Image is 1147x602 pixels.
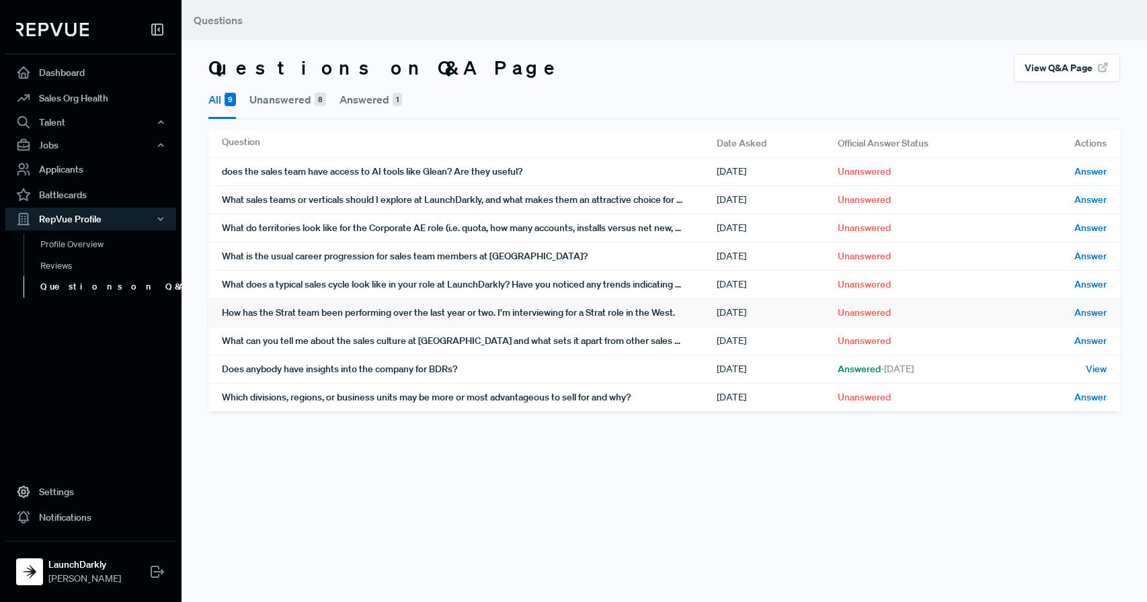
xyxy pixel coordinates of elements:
[222,243,717,270] div: What is the usual career progression for sales team members at [GEOGRAPHIC_DATA]?
[838,277,891,292] span: Unanswered
[717,243,838,270] div: [DATE]
[222,130,717,157] div: Question
[222,158,717,185] div: does the sales team have access to AI tools like Glean? Are they useful?
[717,355,838,383] div: [DATE]
[1074,277,1107,292] span: Answer
[24,276,194,298] a: Questions on Q&A
[340,82,402,117] button: Answered
[717,384,838,411] div: [DATE]
[717,158,838,185] div: [DATE]
[222,214,717,242] div: What do territories look like for the Corporate AE role (i.e. quota, how many accounts, installs ...
[5,505,176,530] a: Notifications
[194,13,243,27] span: Questions
[838,165,891,179] span: Unanswered
[16,23,89,36] img: RepVue
[1014,54,1120,82] button: View Q&A Page
[838,390,891,404] span: Unanswered
[24,234,194,255] a: Profile Overview
[5,157,176,182] a: Applicants
[5,541,176,591] a: LaunchDarklyLaunchDarkly[PERSON_NAME]
[717,299,838,327] div: [DATE]
[838,306,891,320] span: Unanswered
[838,249,891,263] span: Unanswered
[1074,193,1107,207] span: Answer
[5,111,176,134] button: Talent
[881,363,914,375] span: - [DATE]
[5,134,176,157] button: Jobs
[838,334,891,348] span: Unanswered
[5,479,176,505] a: Settings
[222,384,717,411] div: Which divisions, regions, or business units may be more or most advantageous to sell for and why?
[24,255,194,277] a: Reviews
[1074,165,1107,179] span: Answer
[1074,306,1107,320] span: Answer
[48,572,121,586] span: [PERSON_NAME]
[1074,249,1107,263] span: Answer
[19,561,40,583] img: LaunchDarkly
[5,85,176,111] a: Sales Org Health
[838,362,914,376] span: Answered
[222,327,717,355] div: What can you tell me about the sales culture at [GEOGRAPHIC_DATA] and what sets it apart from oth...
[717,327,838,355] div: [DATE]
[48,558,121,572] strong: LaunchDarkly
[717,271,838,298] div: [DATE]
[393,93,402,106] span: 1
[222,186,717,214] div: What sales teams or verticals should I explore at LaunchDarkly, and what makes them an attractive...
[838,221,891,235] span: Unanswered
[222,271,717,298] div: What does a typical sales cycle look like in your role at LaunchDarkly? Have you noticed any tren...
[222,299,717,327] div: How has the Strat team been performing over the last year or two. I'm interviewing for a Strat ro...
[838,193,891,207] span: Unanswered
[315,93,326,106] span: 8
[225,93,236,106] span: 9
[1074,221,1107,235] span: Answer
[717,214,838,242] div: [DATE]
[5,60,176,85] a: Dashboard
[222,355,717,383] div: Does anybody have insights into the company for BDRs?
[717,186,838,214] div: [DATE]
[1086,362,1107,376] span: View
[1014,60,1120,73] a: View Q&A Page
[717,130,838,157] div: Date Asked
[249,82,326,117] button: Unanswered
[1074,390,1107,404] span: Answer
[999,130,1107,157] div: Actions
[208,82,236,119] button: All
[5,182,176,208] a: Battlecards
[5,208,176,230] button: RepVue Profile
[1074,334,1107,348] span: Answer
[208,56,563,79] h3: Questions on Q&A Page
[838,130,999,157] div: Official Answer Status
